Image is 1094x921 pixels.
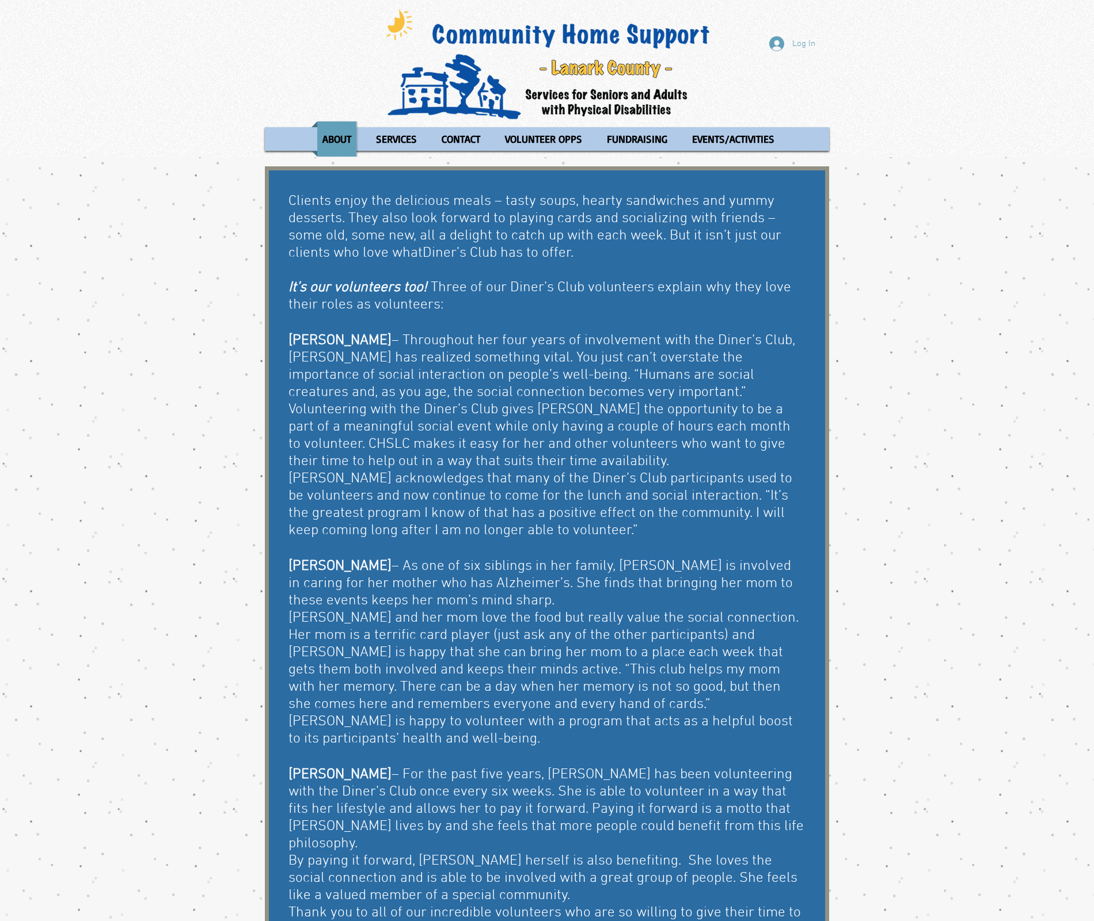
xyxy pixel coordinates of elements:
[288,470,792,539] span: [PERSON_NAME] acknowledges that many of the Diner’s Club participants used to be volunteers and n...
[288,766,804,853] span: – For the past five years, [PERSON_NAME] has been volunteering with the Diner’s Club once every s...
[788,38,819,50] span: Log In
[288,853,797,904] span: By paying it forward, [PERSON_NAME] herself is also benefiting. She loves the social connection a...
[602,121,673,157] p: FUNDRAISING
[288,332,795,401] span: – Throughout her four years of involvement with the Diner’s Club, [PERSON_NAME] has realized some...
[436,121,485,157] p: CONTACT
[500,121,587,157] p: VOLUNTEER OPPS
[288,766,392,783] span: [PERSON_NAME]
[596,121,678,157] a: FUNDRAISING
[288,332,392,349] span: [PERSON_NAME]
[288,193,781,262] span: Clients enjoy the delicious meals – tasty soups, hearty sandwiches and yummy desserts. They also ...
[687,121,780,157] p: EVENTS/ACTIVITIES
[288,279,791,314] span: Three of our Diner’s Club volunteers explain why they love their roles as volunteers:
[288,558,793,610] span: – As one of six siblings in her family, [PERSON_NAME] is involved in caring for her mother who ha...
[288,558,392,575] span: [PERSON_NAME]
[761,33,823,55] button: Log In
[431,121,491,157] a: CONTACT
[288,713,793,748] span: [PERSON_NAME] is happy to volunteer with a program that acts as a helpful boost to its participan...
[288,401,791,470] span: Volunteering with the Diner’s Club gives [PERSON_NAME] the opportunity to be a part of a meaningf...
[312,121,362,157] a: ABOUT
[288,610,799,713] span: [PERSON_NAME] and her mom love the food but really value the social connection. Her mom is a terr...
[265,121,829,157] nav: Site
[423,245,573,262] span: Diner’s Club has to offer.
[371,121,422,157] p: SERVICES
[317,121,356,157] p: ABOUT
[288,279,427,296] span: It’s our volunteers too!
[365,121,428,157] a: SERVICES
[681,121,785,157] a: EVENTS/ACTIVITIES
[494,121,593,157] a: VOLUNTEER OPPS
